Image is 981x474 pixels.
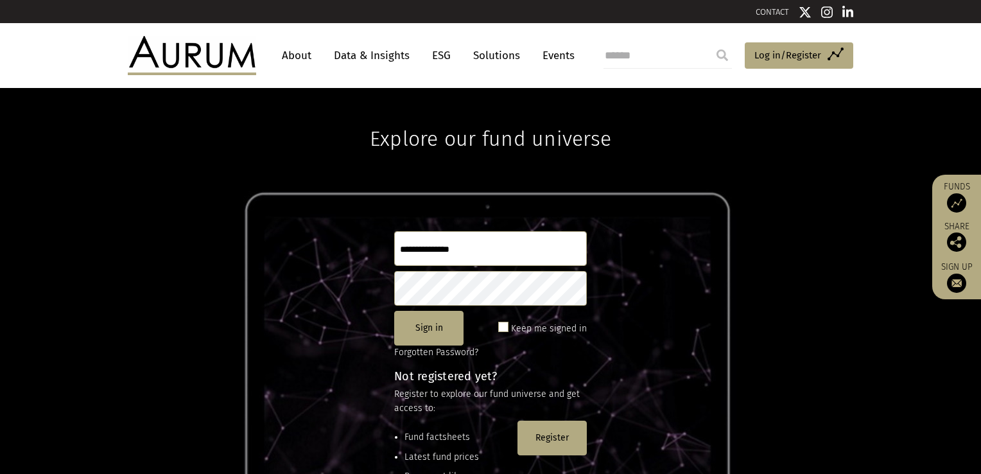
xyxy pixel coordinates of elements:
img: Access Funds [947,193,966,213]
a: About [275,44,318,67]
li: Fund factsheets [404,430,512,444]
a: Sign up [939,261,975,293]
img: Linkedin icon [842,6,854,19]
a: Forgotten Password? [394,347,478,358]
a: Solutions [467,44,526,67]
a: CONTACT [756,7,789,17]
img: Sign up to our newsletter [947,274,966,293]
a: ESG [426,44,457,67]
label: Keep me signed in [511,321,587,337]
div: Share [939,222,975,252]
input: Submit [709,42,735,68]
img: Twitter icon [799,6,812,19]
h4: Not registered yet? [394,371,587,382]
img: Share this post [947,233,966,252]
li: Latest fund prices [404,450,512,464]
a: Funds [939,181,975,213]
span: Log in/Register [754,48,821,63]
h1: Explore our fund universe [370,88,611,151]
a: Events [536,44,575,67]
button: Sign in [394,311,464,346]
p: Register to explore our fund universe and get access to: [394,387,587,416]
button: Register [517,421,587,455]
img: Aurum [128,36,256,75]
img: Instagram icon [821,6,833,19]
a: Log in/Register [745,42,853,69]
a: Data & Insights [327,44,416,67]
